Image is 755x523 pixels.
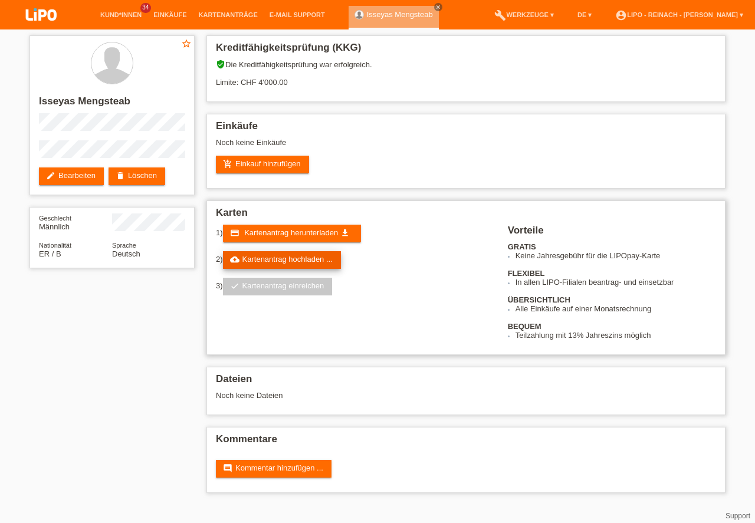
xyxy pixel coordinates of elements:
[508,322,541,331] b: BEQUEM
[244,228,338,237] span: Kartenantrag herunterladen
[39,249,61,258] span: Eritrea / B / 10.06.2014
[140,3,151,13] span: 34
[112,249,140,258] span: Deutsch
[216,207,716,225] h2: Karten
[264,11,331,18] a: E-Mail Support
[572,11,598,18] a: DE ▾
[516,331,716,340] li: Teilzahlung mit 13% Jahreszins möglich
[516,304,716,313] li: Alle Einkäufe auf einer Monatsrechnung
[216,225,493,242] div: 1)
[494,9,506,21] i: build
[609,11,749,18] a: account_circleLIPO - Reinach - [PERSON_NAME] ▾
[216,433,716,451] h2: Kommentare
[216,251,493,269] div: 2)
[216,120,716,138] h2: Einkäufe
[216,60,225,69] i: verified_user
[223,251,341,269] a: cloud_uploadKartenantrag hochladen ...
[516,251,716,260] li: Keine Jahresgebühr für die LIPOpay-Karte
[116,171,125,180] i: delete
[193,11,264,18] a: Kartenanträge
[726,512,750,520] a: Support
[508,295,570,304] b: ÜBERSICHTLICH
[39,215,71,222] span: Geschlecht
[615,9,627,21] i: account_circle
[223,463,232,473] i: comment
[367,10,433,19] a: Isseyas Mengsteab
[181,38,192,49] i: star_border
[39,213,112,231] div: Männlich
[340,228,350,238] i: get_app
[508,242,536,251] b: GRATIS
[434,3,442,11] a: close
[230,281,239,291] i: check
[216,156,309,173] a: add_shopping_cartEinkauf hinzufügen
[39,167,104,185] a: editBearbeiten
[12,24,71,33] a: LIPO pay
[216,460,331,478] a: commentKommentar hinzufügen ...
[147,11,192,18] a: Einkäufe
[216,391,576,400] div: Noch keine Dateien
[223,278,333,295] a: checkKartenantrag einreichen
[508,269,545,278] b: FLEXIBEL
[39,96,185,113] h2: Isseyas Mengsteab
[112,242,136,249] span: Sprache
[230,255,239,264] i: cloud_upload
[223,225,361,242] a: credit_card Kartenantrag herunterladen get_app
[39,242,71,249] span: Nationalität
[94,11,147,18] a: Kund*innen
[216,278,493,295] div: 3)
[223,159,232,169] i: add_shopping_cart
[488,11,560,18] a: buildWerkzeuge ▾
[516,278,716,287] li: In allen LIPO-Filialen beantrag- und einsetzbar
[435,4,441,10] i: close
[216,60,716,96] div: Die Kreditfähigkeitsprüfung war erfolgreich. Limite: CHF 4'000.00
[181,38,192,51] a: star_border
[230,228,239,238] i: credit_card
[508,225,716,242] h2: Vorteile
[216,373,716,391] h2: Dateien
[46,171,55,180] i: edit
[216,42,716,60] h2: Kreditfähigkeitsprüfung (KKG)
[216,138,716,156] div: Noch keine Einkäufe
[109,167,165,185] a: deleteLöschen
